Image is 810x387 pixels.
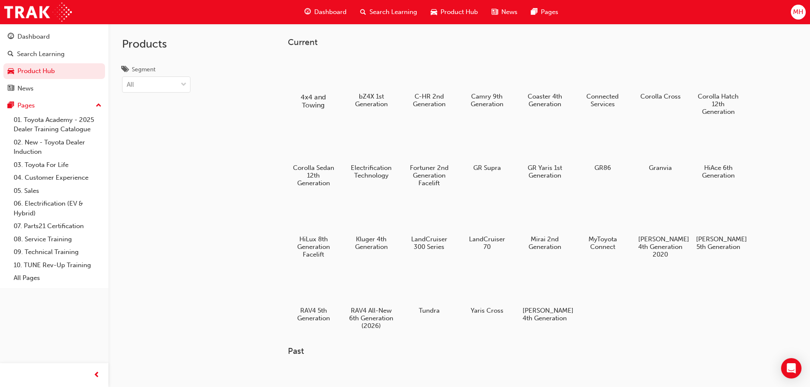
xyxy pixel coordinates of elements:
[17,84,34,93] div: News
[349,235,394,251] h5: Kluger 4th Generation
[519,54,570,111] a: Coaster 4th Generation
[8,51,14,58] span: search-icon
[577,54,628,111] a: Connected Services
[8,33,14,41] span: guage-icon
[290,93,337,109] h5: 4x4 and Towing
[465,164,509,172] h5: GR Supra
[407,307,452,314] h5: Tundra
[288,197,339,261] a: HiLux 8th Generation Facelift
[461,54,512,111] a: Camry 9th Generation
[288,54,339,111] a: 4x4 and Towing
[349,164,394,179] h5: Electrification Technology
[291,307,336,322] h5: RAV4 5th Generation
[10,271,105,285] a: All Pages
[17,101,35,110] div: Pages
[577,125,628,175] a: GR86
[10,197,105,220] a: 06. Electrification (EV & Hybrid)
[8,102,14,110] span: pages-icon
[10,136,105,158] a: 02. New - Toyota Dealer Induction
[132,65,156,74] div: Segment
[693,197,744,254] a: [PERSON_NAME] 5th Generation
[10,220,105,233] a: 07. Parts21 Certification
[638,164,683,172] h5: Granvia
[298,3,353,21] a: guage-iconDashboard
[3,27,105,98] button: DashboardSearch LearningProduct HubNews
[404,125,455,190] a: Fortuner 2nd Generation Facelift
[441,7,478,17] span: Product Hub
[465,307,509,314] h5: Yaris Cross
[291,164,336,187] h5: Corolla Sedan 12th Generation
[523,307,567,322] h5: [PERSON_NAME] 4th Generation
[404,197,455,254] a: LandCruiser 300 Series
[3,29,105,45] a: Dashboard
[793,7,803,17] span: MH
[17,49,65,59] div: Search Learning
[424,3,485,21] a: car-iconProduct Hub
[693,54,744,119] a: Corolla Hatch 12th Generation
[304,7,311,17] span: guage-icon
[580,235,625,251] h5: MyToyota Connect
[407,235,452,251] h5: LandCruiser 300 Series
[10,171,105,184] a: 04. Customer Experience
[531,7,537,17] span: pages-icon
[485,3,524,21] a: news-iconNews
[407,93,452,108] h5: C-HR 2nd Generation
[461,197,512,254] a: LandCruiser 70
[635,54,686,103] a: Corolla Cross
[349,93,394,108] h5: bZ4X 1st Generation
[781,358,801,379] div: Open Intercom Messenger
[288,346,771,356] h3: Past
[10,113,105,136] a: 01. Toyota Academy - 2025 Dealer Training Catalogue
[346,268,397,333] a: RAV4 All-New 6th Generation (2026)
[10,233,105,246] a: 08. Service Training
[461,268,512,317] a: Yaris Cross
[580,93,625,108] h5: Connected Services
[407,164,452,187] h5: Fortuner 2nd Generation Facelift
[404,54,455,111] a: C-HR 2nd Generation
[404,268,455,317] a: Tundra
[580,164,625,172] h5: GR86
[127,80,134,90] div: All
[181,79,187,90] span: down-icon
[465,235,509,251] h5: LandCruiser 70
[288,268,339,325] a: RAV4 5th Generation
[519,197,570,254] a: Mirai 2nd Generation
[8,85,14,93] span: news-icon
[3,98,105,113] button: Pages
[635,197,686,261] a: [PERSON_NAME] 4th Generation 2020
[541,7,558,17] span: Pages
[8,68,14,75] span: car-icon
[288,37,771,47] h3: Current
[349,307,394,330] h5: RAV4 All-New 6th Generation (2026)
[314,7,347,17] span: Dashboard
[693,125,744,182] a: HiAce 6th Generation
[10,184,105,198] a: 05. Sales
[10,246,105,259] a: 09. Technical Training
[346,197,397,254] a: Kluger 4th Generation
[122,66,128,74] span: tags-icon
[3,46,105,62] a: Search Learning
[523,164,567,179] h5: GR Yaris 1st Generation
[288,125,339,190] a: Corolla Sedan 12th Generation
[524,3,565,21] a: pages-iconPages
[369,7,417,17] span: Search Learning
[346,125,397,182] a: Electrification Technology
[4,3,72,22] img: Trak
[10,158,105,172] a: 03. Toyota For Life
[696,164,741,179] h5: HiAce 6th Generation
[465,93,509,108] h5: Camry 9th Generation
[519,125,570,182] a: GR Yaris 1st Generation
[696,235,741,251] h5: [PERSON_NAME] 5th Generation
[10,259,105,272] a: 10. TUNE Rev-Up Training
[96,100,102,111] span: up-icon
[3,63,105,79] a: Product Hub
[523,93,567,108] h5: Coaster 4th Generation
[122,37,190,51] h2: Products
[638,235,683,258] h5: [PERSON_NAME] 4th Generation 2020
[360,7,366,17] span: search-icon
[635,125,686,175] a: Granvia
[638,93,683,100] h5: Corolla Cross
[346,54,397,111] a: bZ4X 1st Generation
